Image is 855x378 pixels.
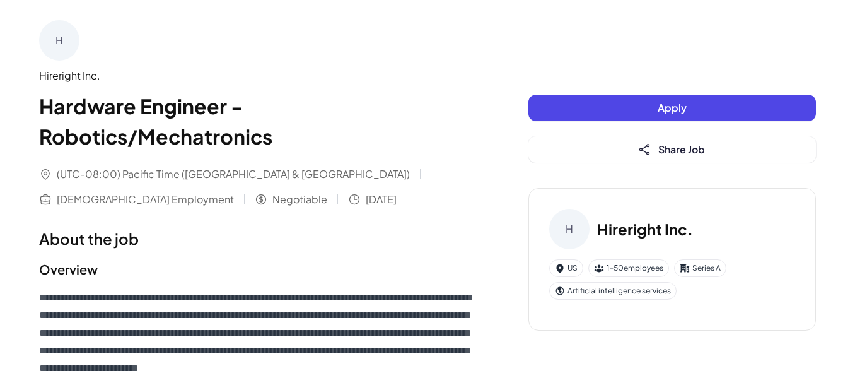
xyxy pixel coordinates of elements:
[39,91,478,151] h1: Hardware Engineer - Robotics/Mechatronics
[549,209,590,249] div: H
[272,192,327,207] span: Negotiable
[528,95,816,121] button: Apply
[528,136,816,163] button: Share Job
[549,259,583,277] div: US
[39,68,478,83] div: Hireright Inc.
[57,192,234,207] span: [DEMOGRAPHIC_DATA] Employment
[674,259,726,277] div: Series A
[39,227,478,250] h1: About the job
[57,167,410,182] span: (UTC-08:00) Pacific Time ([GEOGRAPHIC_DATA] & [GEOGRAPHIC_DATA])
[588,259,669,277] div: 1-50 employees
[658,101,687,114] span: Apply
[658,143,705,156] span: Share Job
[366,192,397,207] span: [DATE]
[597,218,693,240] h3: Hireright Inc.
[549,282,677,300] div: Artificial intelligence services
[39,20,79,61] div: H
[39,260,478,279] h2: Overview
